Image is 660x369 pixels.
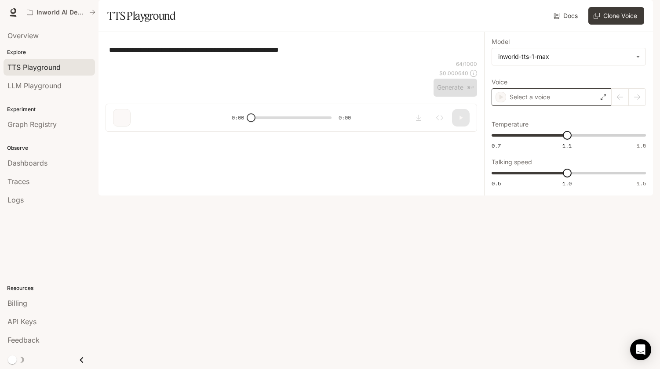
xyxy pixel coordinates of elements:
span: 1.0 [562,180,572,187]
a: Docs [552,7,581,25]
button: Clone Voice [588,7,644,25]
p: Temperature [492,121,529,127]
p: Select a voice [510,93,550,101]
span: 0.5 [492,180,501,187]
div: inworld-tts-1-max [492,48,645,65]
span: 1.5 [637,180,646,187]
span: 0.7 [492,142,501,149]
button: All workspaces [23,4,99,21]
p: 64 / 1000 [456,60,477,68]
p: Talking speed [492,159,532,165]
div: inworld-tts-1-max [498,52,631,61]
p: Model [492,39,510,45]
h1: TTS Playground [107,7,175,25]
span: 1.5 [637,142,646,149]
p: Voice [492,79,507,85]
p: Inworld AI Demos [36,9,86,16]
div: Open Intercom Messenger [630,339,651,360]
p: $ 0.000640 [439,69,468,77]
